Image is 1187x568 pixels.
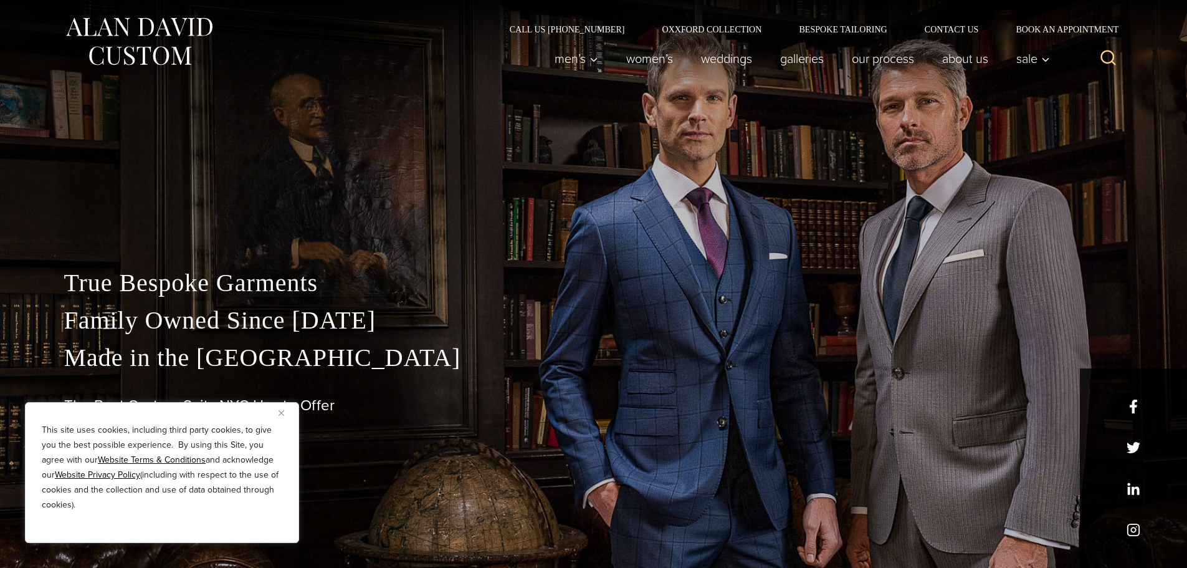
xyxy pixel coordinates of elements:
a: Call Us [PHONE_NUMBER] [491,25,644,34]
a: Book an Appointment [997,25,1123,34]
nav: Secondary Navigation [491,25,1123,34]
h1: The Best Custom Suits NYC Has to Offer [64,397,1123,415]
a: Contact Us [906,25,998,34]
a: About Us [928,46,1002,71]
span: Men’s [555,52,598,65]
img: Alan David Custom [64,14,214,69]
button: Close [279,405,293,420]
p: This site uses cookies, including third party cookies, to give you the best possible experience. ... [42,423,282,513]
button: View Search Form [1094,44,1123,74]
span: Sale [1016,52,1050,65]
nav: Primary Navigation [540,46,1056,71]
a: Our Process [837,46,928,71]
a: weddings [687,46,766,71]
a: Women’s [612,46,687,71]
a: Galleries [766,46,837,71]
a: Website Privacy Policy [55,468,140,481]
p: True Bespoke Garments Family Owned Since [DATE] Made in the [GEOGRAPHIC_DATA] [64,264,1123,377]
img: Close [279,410,284,416]
a: Oxxford Collection [643,25,780,34]
a: Website Terms & Conditions [98,453,206,466]
a: Bespoke Tailoring [780,25,905,34]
